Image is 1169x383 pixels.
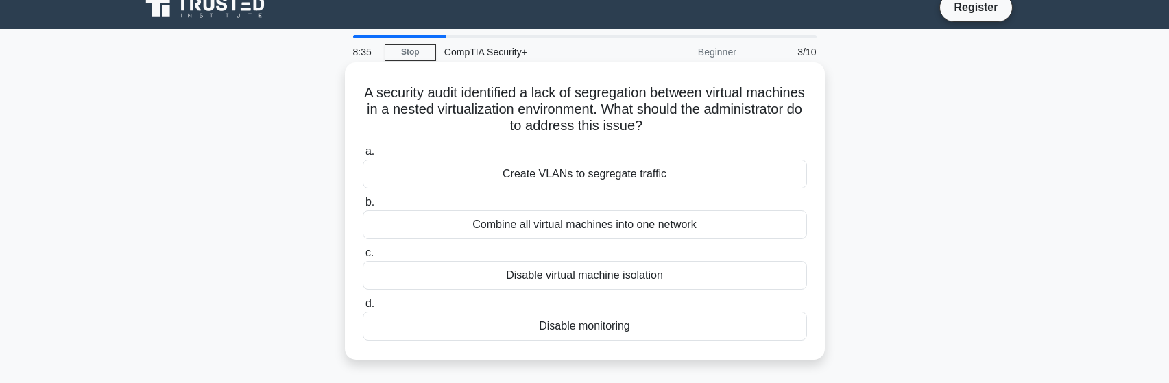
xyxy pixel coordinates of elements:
[363,160,807,188] div: Create VLANs to segregate traffic
[365,247,374,258] span: c.
[745,38,825,66] div: 3/10
[365,196,374,208] span: b.
[361,84,808,135] h5: A security audit identified a lack of segregation between virtual machines in a nested virtualiza...
[363,261,807,290] div: Disable virtual machine isolation
[345,38,385,66] div: 8:35
[365,145,374,157] span: a.
[436,38,625,66] div: CompTIA Security+
[363,210,807,239] div: Combine all virtual machines into one network
[385,44,436,61] a: Stop
[363,312,807,341] div: Disable monitoring
[625,38,745,66] div: Beginner
[365,297,374,309] span: d.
